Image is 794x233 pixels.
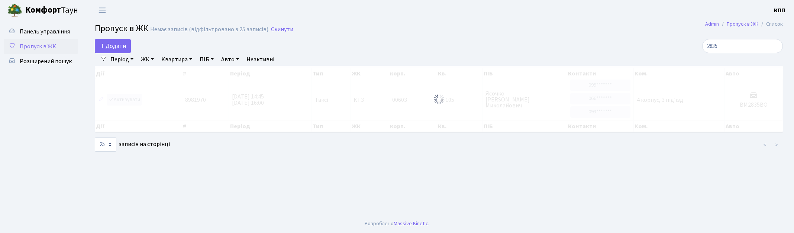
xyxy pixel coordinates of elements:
[95,22,148,35] span: Пропуск в ЖК
[197,53,217,66] a: ПІБ
[95,137,170,152] label: записів на сторінці
[25,4,61,16] b: Комфорт
[433,93,445,105] img: Обробка...
[4,24,78,39] a: Панель управління
[218,53,242,66] a: Авто
[4,39,78,54] a: Пропуск в ЖК
[271,26,293,33] a: Скинути
[727,20,758,28] a: Пропуск в ЖК
[365,220,429,228] div: Розроблено .
[758,20,783,28] li: Список
[774,6,785,15] a: КПП
[158,53,195,66] a: Квартира
[702,39,783,53] input: Пошук...
[150,26,269,33] div: Немає записів (відфільтровано з 25 записів).
[20,42,56,51] span: Пропуск в ЖК
[20,27,70,36] span: Панель управління
[4,54,78,69] a: Розширений пошук
[7,3,22,18] img: logo.png
[25,4,78,17] span: Таун
[243,53,277,66] a: Неактивні
[694,16,794,32] nav: breadcrumb
[107,53,136,66] a: Період
[95,137,116,152] select: записів на сторінці
[138,53,157,66] a: ЖК
[705,20,719,28] a: Admin
[394,220,428,227] a: Massive Kinetic
[100,42,126,50] span: Додати
[93,4,112,16] button: Переключити навігацію
[20,57,72,65] span: Розширений пошук
[95,39,131,53] a: Додати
